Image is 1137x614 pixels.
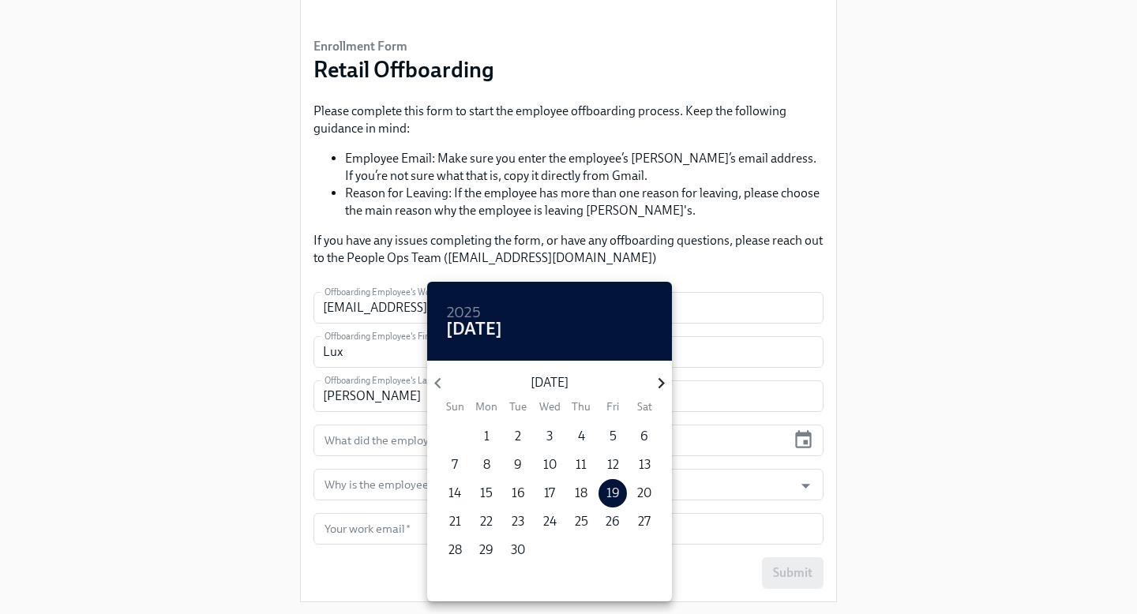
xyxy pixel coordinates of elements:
[575,485,587,502] p: 18
[606,485,620,502] p: 19
[535,399,564,414] span: Wed
[504,422,532,451] button: 2
[637,485,651,502] p: 20
[472,507,501,536] button: 22
[446,317,502,341] h4: [DATE]
[480,513,493,530] p: 22
[504,507,532,536] button: 23
[543,456,557,474] p: 10
[599,507,627,536] button: 26
[452,456,458,474] p: 7
[535,451,564,479] button: 10
[484,428,490,445] p: 1
[630,422,659,451] button: 6
[567,479,595,507] button: 18
[446,321,502,337] button: [DATE]
[448,374,650,391] p: [DATE]
[599,451,627,479] button: 12
[441,536,469,564] button: 28
[472,536,501,564] button: 29
[630,507,659,536] button: 27
[480,485,493,502] p: 15
[512,513,524,530] p: 23
[515,428,521,445] p: 2
[567,451,595,479] button: 11
[630,479,659,507] button: 20
[610,428,617,445] p: 5
[567,507,595,536] button: 25
[599,479,627,507] button: 19
[599,422,627,451] button: 5
[606,513,620,530] p: 26
[512,485,525,502] p: 16
[504,536,532,564] button: 30
[630,451,659,479] button: 13
[543,513,557,530] p: 24
[576,456,587,474] p: 11
[446,301,481,326] h6: 2025
[544,485,555,502] p: 17
[504,479,532,507] button: 16
[448,541,462,559] p: 28
[446,305,481,321] button: 2025
[599,399,627,414] span: Fri
[514,456,522,474] p: 9
[630,399,659,414] span: Sat
[535,507,564,536] button: 24
[578,428,585,445] p: 4
[504,399,532,414] span: Tue
[511,541,525,559] p: 30
[449,513,461,530] p: 21
[504,451,532,479] button: 9
[472,479,501,507] button: 15
[472,451,501,479] button: 8
[567,422,595,451] button: 4
[575,513,588,530] p: 25
[483,456,490,474] p: 8
[535,422,564,451] button: 3
[638,513,651,530] p: 27
[639,456,651,474] p: 13
[546,428,553,445] p: 3
[567,399,595,414] span: Thu
[472,422,501,451] button: 1
[472,399,501,414] span: Mon
[441,479,469,507] button: 14
[441,507,469,536] button: 21
[448,485,461,502] p: 14
[441,451,469,479] button: 7
[479,541,493,559] p: 29
[607,456,619,474] p: 12
[441,399,469,414] span: Sun
[640,428,648,445] p: 6
[535,479,564,507] button: 17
